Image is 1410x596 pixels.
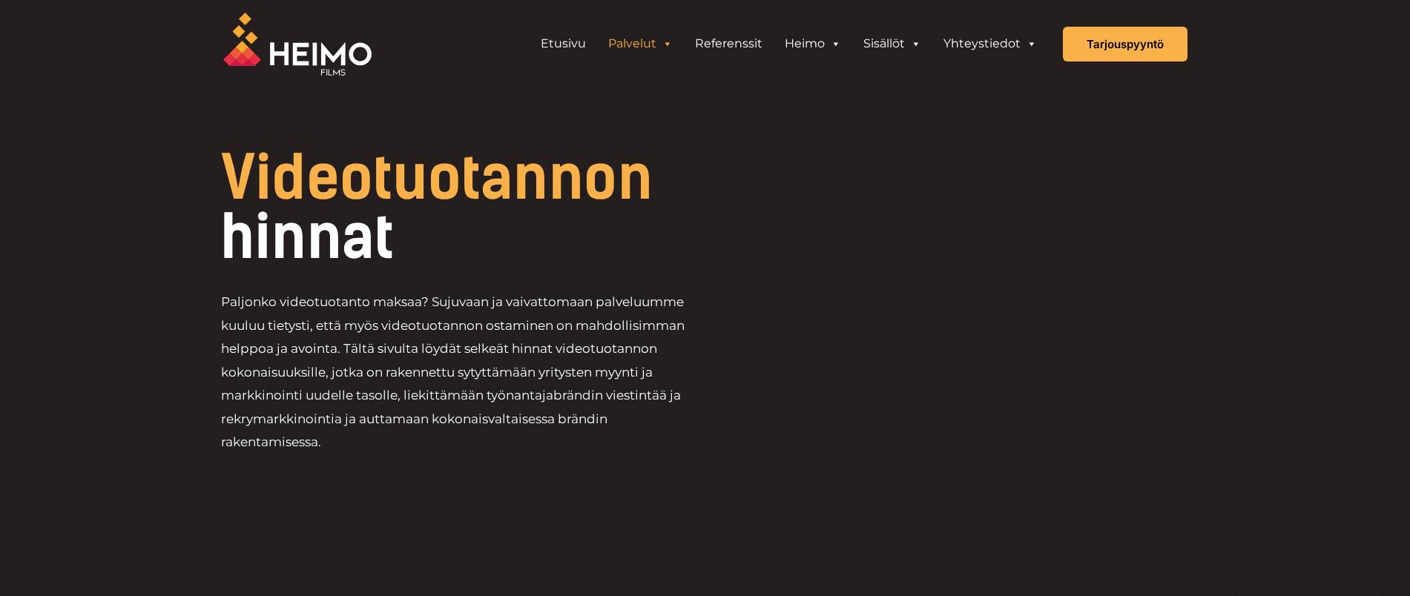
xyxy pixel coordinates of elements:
a: Tarjouspyyntö [1063,27,1187,62]
a: Yhteystiedot [932,29,1048,59]
aside: Header Widget 1 [522,29,1055,59]
img: Heimo Filmsin logo [223,13,372,76]
p: Paljonko videotuotanto maksaa? Sujuvaan ja vaivattomaan palveluumme kuuluu tietysti, että myös vi... [221,291,705,454]
a: Etusivu [530,29,597,59]
a: Referenssit [684,29,774,59]
h1: hinnat [221,148,806,267]
a: Palvelut [597,29,684,59]
a: Sisällöt [852,29,932,59]
a: Heimo [774,29,852,59]
span: Videotuotannon [221,142,653,213]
